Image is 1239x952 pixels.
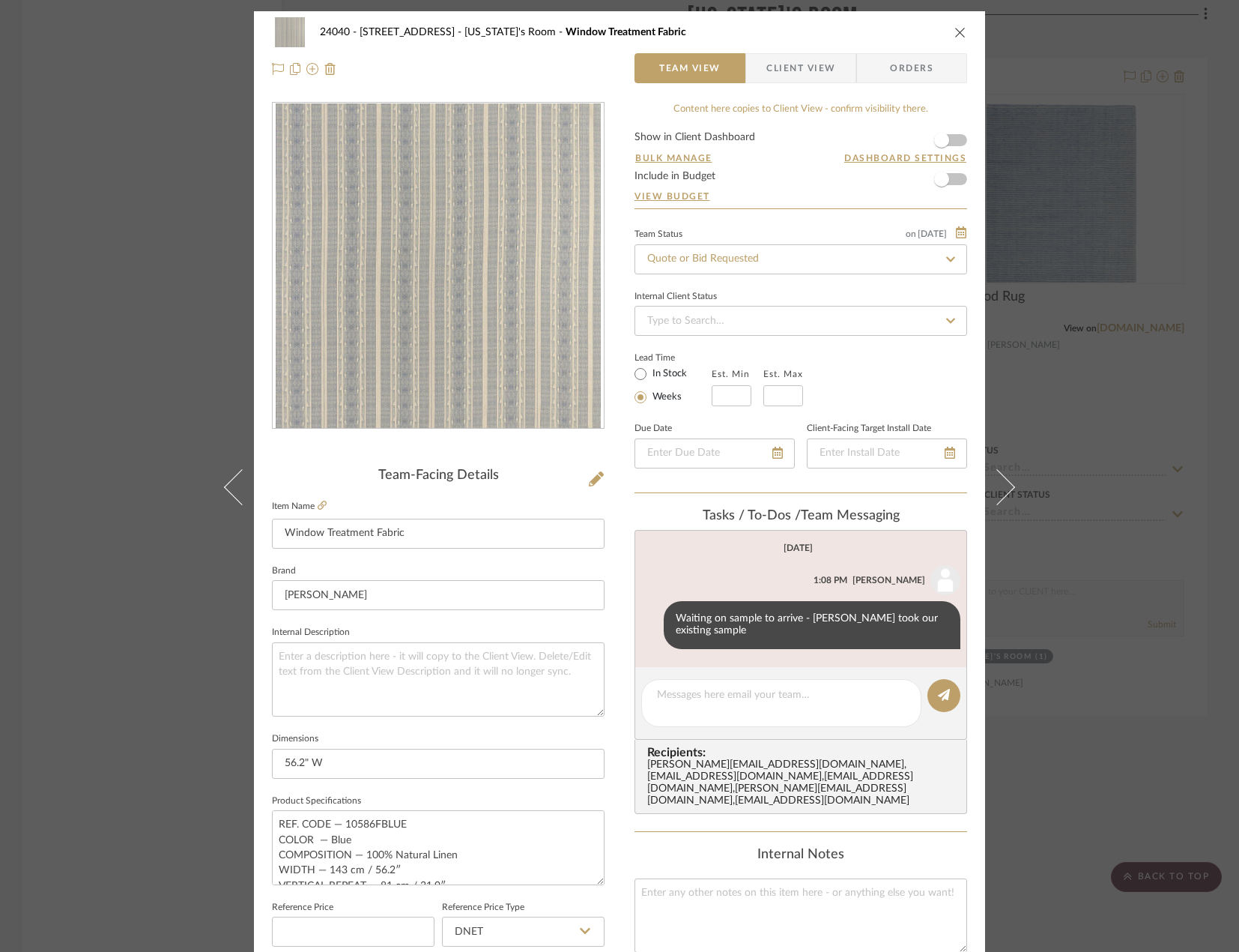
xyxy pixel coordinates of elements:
[273,103,604,429] div: 0
[272,17,308,47] img: 88389036-4545-4d90-9a06-dae8e0c0fd0e_48x40.jpg
[659,53,721,83] span: Team View
[272,629,350,636] label: Internal Description
[703,509,801,522] span: Tasks / To-Dos /
[634,425,672,433] label: Due Date
[272,580,605,610] input: Enter Brand
[272,904,333,912] label: Reference Price
[647,746,960,759] span: Recipients:
[634,364,712,406] mat-radio-group: Select item type
[807,425,931,433] label: Client-Facing Target Install Date
[930,565,960,595] img: user_avatar.png
[843,151,967,165] button: Dashboard Settings
[784,543,813,553] div: [DATE]
[634,190,967,202] a: View Budget
[807,439,967,469] input: Enter Install Date
[272,500,327,513] label: Item Name
[954,25,967,39] button: close
[712,369,750,379] label: Est. Min
[634,244,967,274] input: Type to Search…
[272,749,605,779] input: Enter the dimensions of this item
[763,369,803,379] label: Est. Max
[634,231,682,238] div: Team Status
[320,27,464,37] span: 24040 - [STREET_ADDRESS]
[272,468,605,484] div: Team-Facing Details
[766,53,835,83] span: Client View
[442,904,524,912] label: Reference Price Type
[272,798,361,805] label: Product Specifications
[634,151,713,165] button: Bulk Manage
[634,439,795,469] input: Enter Due Date
[634,102,967,117] div: Content here copies to Client View - confirm visibility there.
[647,759,960,807] div: [PERSON_NAME][EMAIL_ADDRESS][DOMAIN_NAME] , [EMAIL_ADDRESS][DOMAIN_NAME] , [EMAIL_ADDRESS][DOMAIN...
[272,735,318,743] label: Dimensions
[634,351,712,364] label: Lead Time
[324,63,336,75] img: Remove from project
[634,293,717,301] div: Internal Client Status
[272,567,296,575] label: Brand
[664,601,960,649] div: Waiting on sample to arrive - [PERSON_NAME] took our existing sample
[906,229,916,238] span: on
[634,847,967,864] div: Internal Notes
[852,573,925,587] div: [PERSON_NAME]
[873,53,950,83] span: Orders
[566,27,686,37] span: Window Treatment Fabric
[634,306,967,336] input: Type to Search…
[276,103,601,429] img: 88389036-4545-4d90-9a06-dae8e0c0fd0e_436x436.jpg
[272,519,605,549] input: Enter Item Name
[649,391,682,404] label: Weeks
[464,27,566,37] span: [US_STATE]'s Room
[916,229,948,239] span: [DATE]
[649,367,687,381] label: In Stock
[814,573,847,587] div: 1:08 PM
[634,508,967,525] div: team Messaging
